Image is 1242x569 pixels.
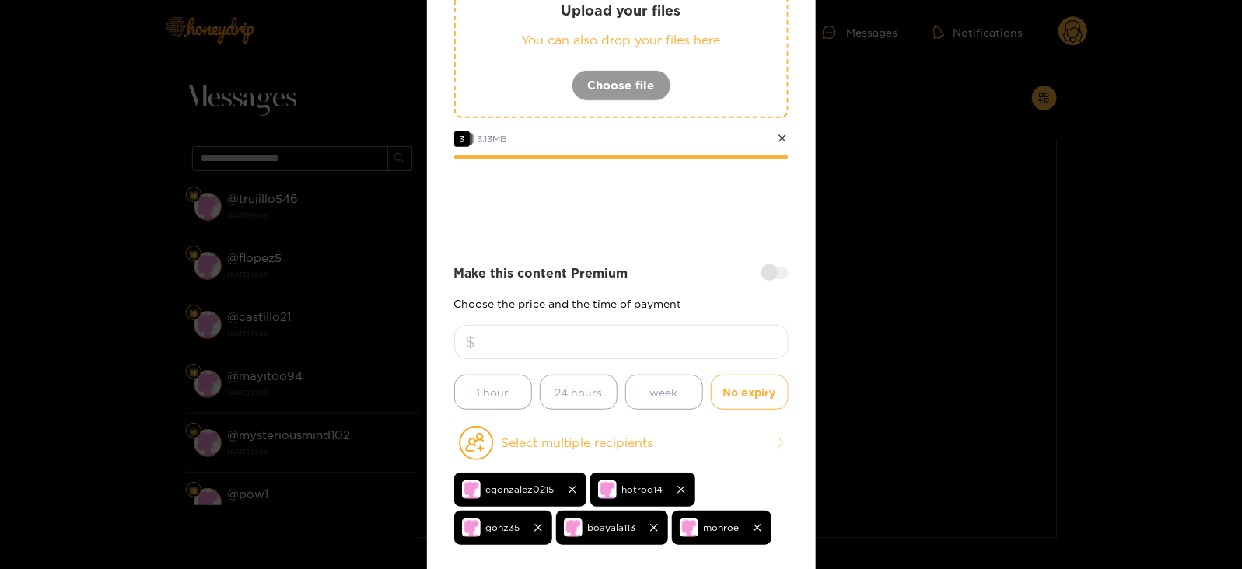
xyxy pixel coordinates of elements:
[540,375,618,410] button: 24 hours
[704,518,740,536] span: monroe
[486,518,520,536] span: gonz35
[478,134,508,144] span: 3.13 MB
[487,31,756,49] p: You can also drop your files here
[454,264,628,282] strong: Make this content Premium
[454,298,789,309] p: Choose the price and the time of payment
[486,480,555,498] span: egonzalez0215
[588,518,636,536] span: boayala113
[723,383,776,401] span: No expiry
[555,383,602,401] span: 24 hours
[650,383,678,401] span: week
[680,518,698,537] img: no-avatar.png
[454,425,789,461] button: Select multiple recipients
[462,480,481,499] img: no-avatar.png
[598,480,617,499] img: no-avatar.png
[622,480,663,498] span: hotrod14
[564,518,583,537] img: no-avatar.png
[454,131,470,147] span: 3
[711,375,789,410] button: No expiry
[454,375,532,410] button: 1 hour
[487,2,756,19] p: Upload your files
[477,383,509,401] span: 1 hour
[625,375,703,410] button: week
[572,70,671,101] button: Choose file
[462,518,481,537] img: no-avatar.png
